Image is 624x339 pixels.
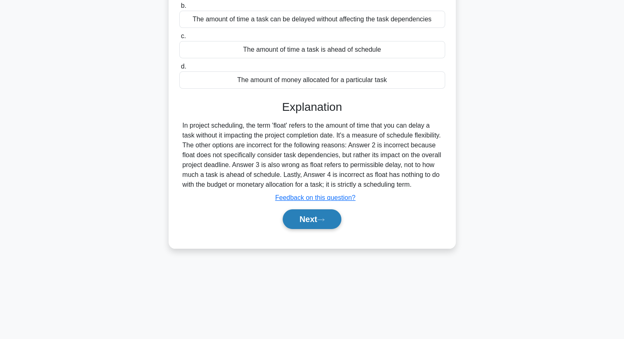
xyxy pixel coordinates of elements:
[184,100,440,114] h3: Explanation
[283,209,341,229] button: Next
[181,32,186,39] span: c.
[179,41,445,58] div: The amount of time a task is ahead of schedule
[181,2,186,9] span: b.
[183,121,442,190] div: In project scheduling, the term 'float' refers to the amount of time that you can delay a task wi...
[275,194,356,201] a: Feedback on this question?
[179,71,445,89] div: The amount of money allocated for a particular task
[179,11,445,28] div: The amount of time a task can be delayed without affecting the task dependencies
[181,63,186,70] span: d.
